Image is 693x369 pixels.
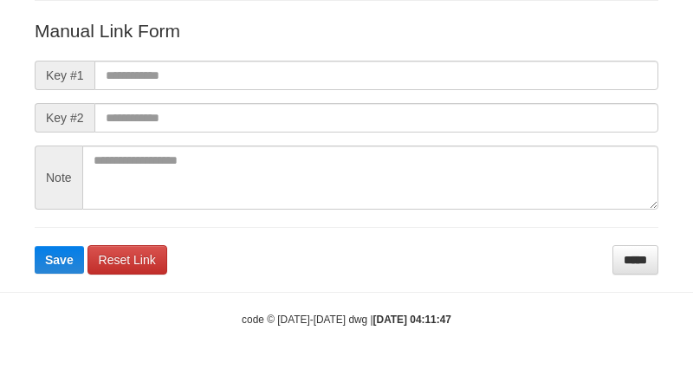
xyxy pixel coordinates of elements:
[242,314,451,326] small: code © [DATE]-[DATE] dwg |
[35,61,94,90] span: Key #1
[35,246,84,274] button: Save
[87,245,167,275] a: Reset Link
[373,314,451,326] strong: [DATE] 04:11:47
[35,18,658,43] p: Manual Link Form
[35,146,82,210] span: Note
[99,253,156,267] span: Reset Link
[45,253,74,267] span: Save
[35,103,94,133] span: Key #2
